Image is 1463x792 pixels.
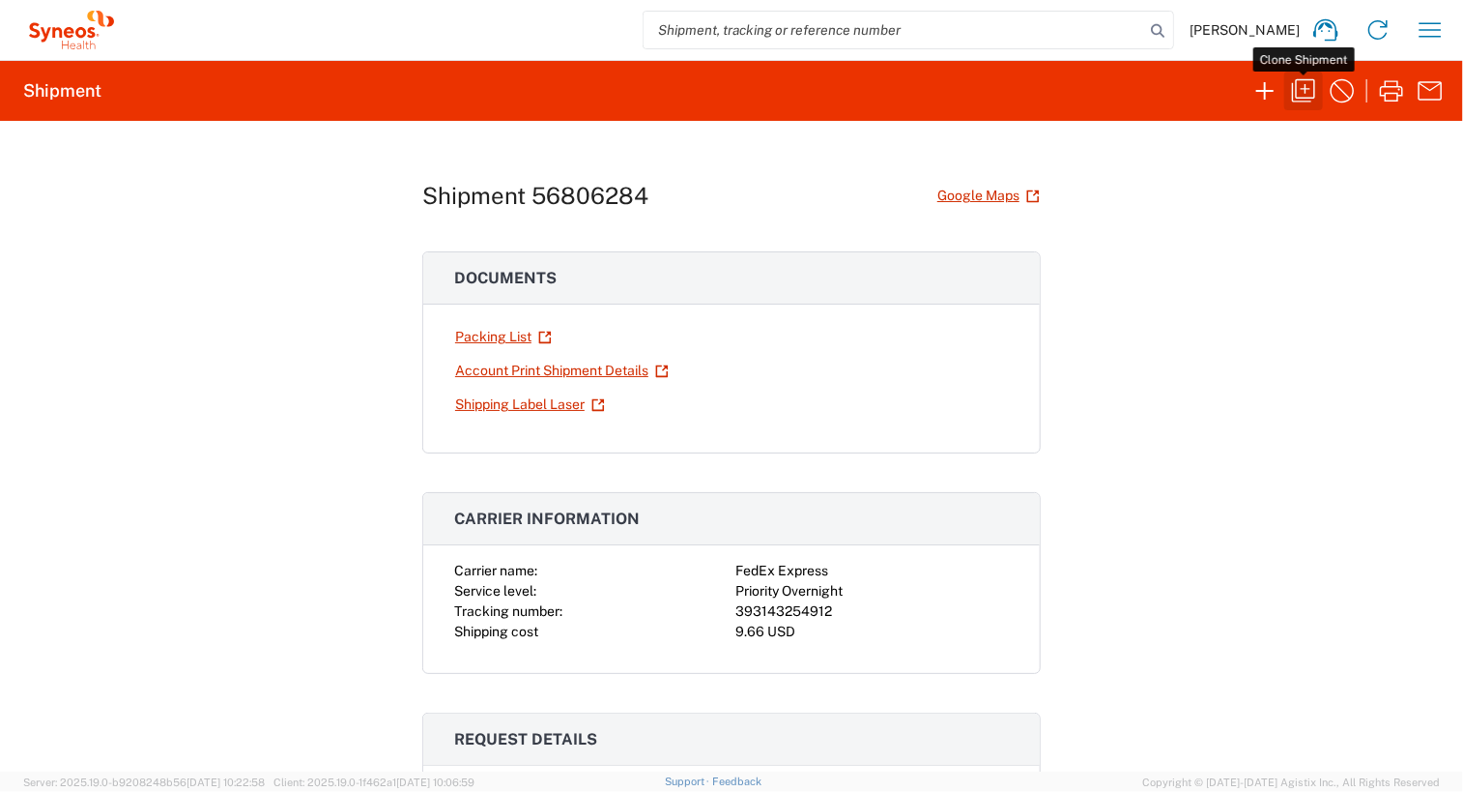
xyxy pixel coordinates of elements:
[454,354,670,388] a: Account Print Shipment Details
[936,179,1041,213] a: Google Maps
[273,777,474,788] span: Client: 2025.19.0-1f462a1
[735,601,1009,622] div: 393143254912
[735,622,1009,642] div: 9.66 USD
[454,730,597,748] span: Request details
[454,563,537,578] span: Carrier name:
[422,182,648,210] h1: Shipment 56806284
[454,603,562,619] span: Tracking number:
[665,776,713,787] a: Support
[454,583,536,599] span: Service level:
[712,776,761,787] a: Feedback
[23,79,101,103] h2: Shipment
[454,388,606,422] a: Shipping Label Laser
[454,510,640,528] span: Carrier information
[1142,774,1440,791] span: Copyright © [DATE]-[DATE] Agistix Inc., All Rights Reserved
[454,269,557,287] span: Documents
[1190,21,1300,39] span: [PERSON_NAME]
[735,561,1009,581] div: FedEx Express
[644,12,1144,48] input: Shipment, tracking or reference number
[454,320,553,354] a: Packing List
[186,777,265,788] span: [DATE] 10:22:58
[454,624,538,639] span: Shipping cost
[23,777,265,788] span: Server: 2025.19.0-b9208248b56
[396,777,474,788] span: [DATE] 10:06:59
[735,581,1009,601] div: Priority Overnight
